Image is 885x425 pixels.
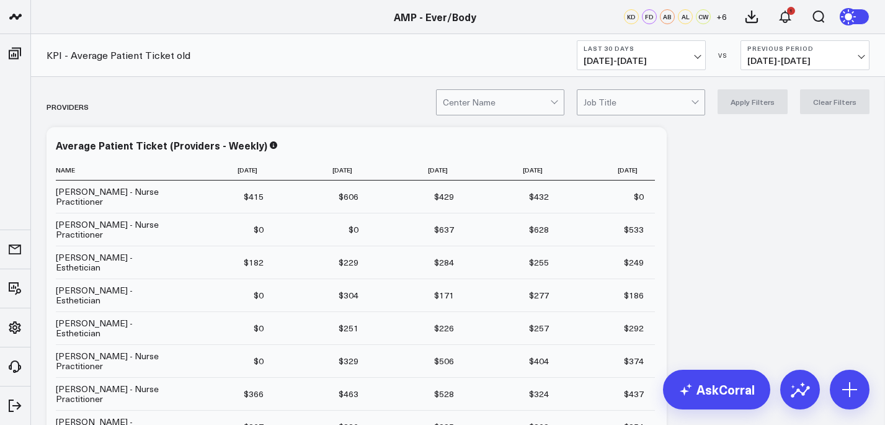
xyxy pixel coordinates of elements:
div: $324 [529,388,549,400]
div: AB [660,9,675,24]
div: AL [678,9,693,24]
button: Apply Filters [718,89,788,114]
td: [PERSON_NAME] - Esthetician [56,311,180,344]
div: $429 [434,190,454,203]
span: + 6 [716,12,727,21]
span: [DATE] - [DATE] [747,56,863,66]
td: [PERSON_NAME] - Esthetician [56,246,180,279]
div: $0 [349,223,358,236]
div: $374 [624,355,644,367]
div: $229 [339,256,358,269]
div: $255 [529,256,549,269]
b: Previous Period [747,45,863,52]
div: $226 [434,322,454,334]
div: VS [712,51,734,59]
div: $171 [434,289,454,302]
div: $528 [434,388,454,400]
th: [DATE] [275,160,370,181]
div: $463 [339,388,358,400]
a: AMP - Ever/Body [394,10,476,24]
div: $257 [529,322,549,334]
td: [PERSON_NAME] - Nurse Practitioner [56,344,180,377]
div: $0 [254,322,264,334]
div: $437 [624,388,644,400]
div: $432 [529,190,549,203]
th: [DATE] [180,160,275,181]
div: $415 [244,190,264,203]
div: $0 [254,289,264,302]
div: $0 [634,190,644,203]
button: +6 [714,9,729,24]
div: $0 [254,223,264,236]
div: $606 [339,190,358,203]
div: $329 [339,355,358,367]
th: [DATE] [370,160,465,181]
td: [PERSON_NAME] - Nurse Practitioner [56,181,180,213]
button: Last 30 Days[DATE]-[DATE] [577,40,706,70]
div: $506 [434,355,454,367]
div: $277 [529,289,549,302]
a: AskCorral [663,370,770,409]
td: [PERSON_NAME] - Nurse Practitioner [56,377,180,410]
th: Name [56,160,180,181]
div: CW [696,9,711,24]
div: KD [624,9,639,24]
div: $0 [254,355,264,367]
div: $182 [244,256,264,269]
div: $284 [434,256,454,269]
div: $628 [529,223,549,236]
div: $186 [624,289,644,302]
div: $304 [339,289,358,302]
span: [DATE] - [DATE] [584,56,699,66]
div: $404 [529,355,549,367]
th: [DATE] [560,160,655,181]
div: $249 [624,256,644,269]
div: Average Patient Ticket (Providers - Weekly) [56,138,267,152]
button: Previous Period[DATE]-[DATE] [740,40,869,70]
td: [PERSON_NAME] - Nurse Practitioner [56,213,180,246]
th: [DATE] [465,160,560,181]
a: KPI - Average Patient Ticket old [47,48,190,62]
div: Providers [47,92,89,121]
div: $292 [624,322,644,334]
td: [PERSON_NAME] - Esthetician [56,279,180,311]
b: Last 30 Days [584,45,699,52]
div: $533 [624,223,644,236]
div: $637 [434,223,454,236]
div: $366 [244,388,264,400]
button: Clear Filters [800,89,869,114]
div: FD [642,9,657,24]
div: $251 [339,322,358,334]
div: 1 [787,7,795,15]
